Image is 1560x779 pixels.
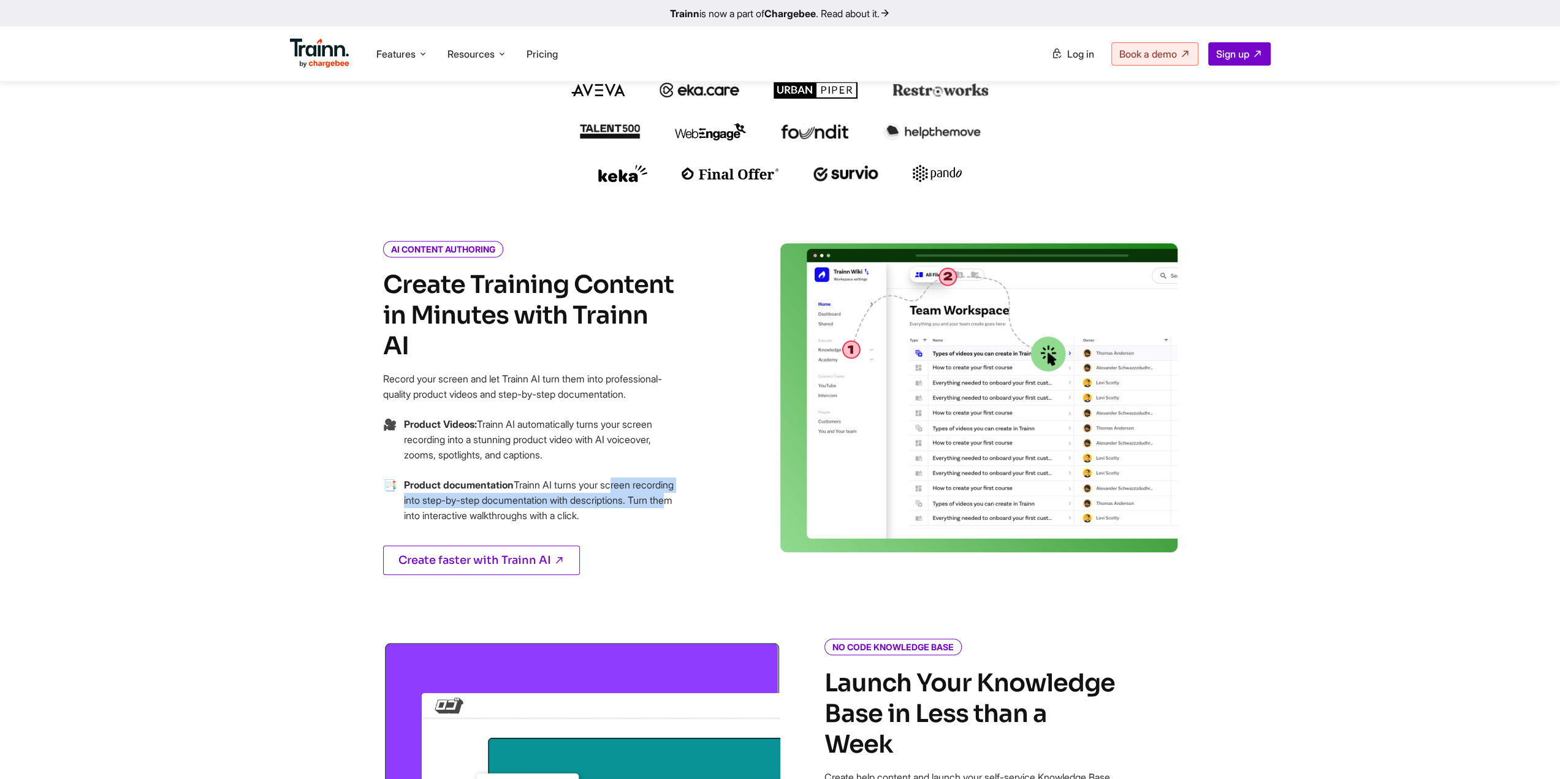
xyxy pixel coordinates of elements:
b: Product Videos: [404,418,477,430]
a: Pricing [527,48,558,60]
span: Features [376,47,416,61]
a: Sign up [1208,42,1271,66]
h4: Create Training Content in Minutes with Trainn AI [383,270,677,362]
img: ekacare logo [660,83,739,97]
a: Log in [1044,43,1102,65]
span: → [383,417,397,477]
span: Resources [447,47,495,61]
span: → [383,477,397,538]
b: Chargebee [764,7,816,20]
h4: Launch Your Knowledge Base in Less than a Week [824,668,1119,760]
iframe: Chat Widget [1499,720,1560,779]
img: survio logo [813,165,879,181]
img: webengage logo [675,123,746,140]
img: Trainn Logo [290,39,350,68]
img: pando logo [913,165,962,182]
p: Record your screen and let Trainn AI turn them into professional-quality product videos and step-... [383,371,677,402]
img: finaloffer logo [682,167,779,180]
img: urbanpiper logo [774,82,858,99]
a: Book a demo [1111,42,1198,66]
i: NO CODE KNOWLEDGE BASE [824,639,962,655]
a: Create faster with Trainn AI [383,545,580,575]
b: Product documentation [404,479,514,491]
img: talent500 logo [579,124,641,139]
b: Trainn [670,7,699,20]
span: Book a demo [1119,48,1177,60]
img: video creation | saas learning management system [780,243,1178,552]
p: Trainn AI turns your screen recording into step-by-step documentation with descriptions. Turn the... [404,477,677,523]
img: aveva logo [571,84,625,96]
span: Log in [1067,48,1094,60]
p: Trainn AI automatically turns your screen recording into a stunning product video with AI voiceov... [404,417,677,463]
img: keka logo [598,165,647,182]
i: AI CONTENT AUTHORING [383,241,503,257]
span: Sign up [1216,48,1249,60]
img: helpthemove logo [883,123,981,140]
img: restroworks logo [892,83,989,97]
img: foundit logo [780,124,849,139]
